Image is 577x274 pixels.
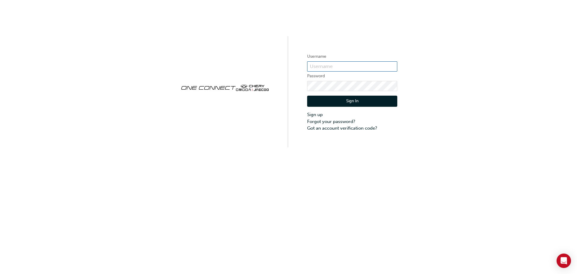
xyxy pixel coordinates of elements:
input: Username [307,61,397,72]
img: oneconnect [180,79,270,95]
a: Forgot your password? [307,118,397,125]
button: Sign In [307,96,397,107]
a: Sign up [307,111,397,118]
label: Username [307,53,397,60]
div: Open Intercom Messenger [557,254,571,268]
a: Got an account verification code? [307,125,397,132]
label: Password [307,72,397,80]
